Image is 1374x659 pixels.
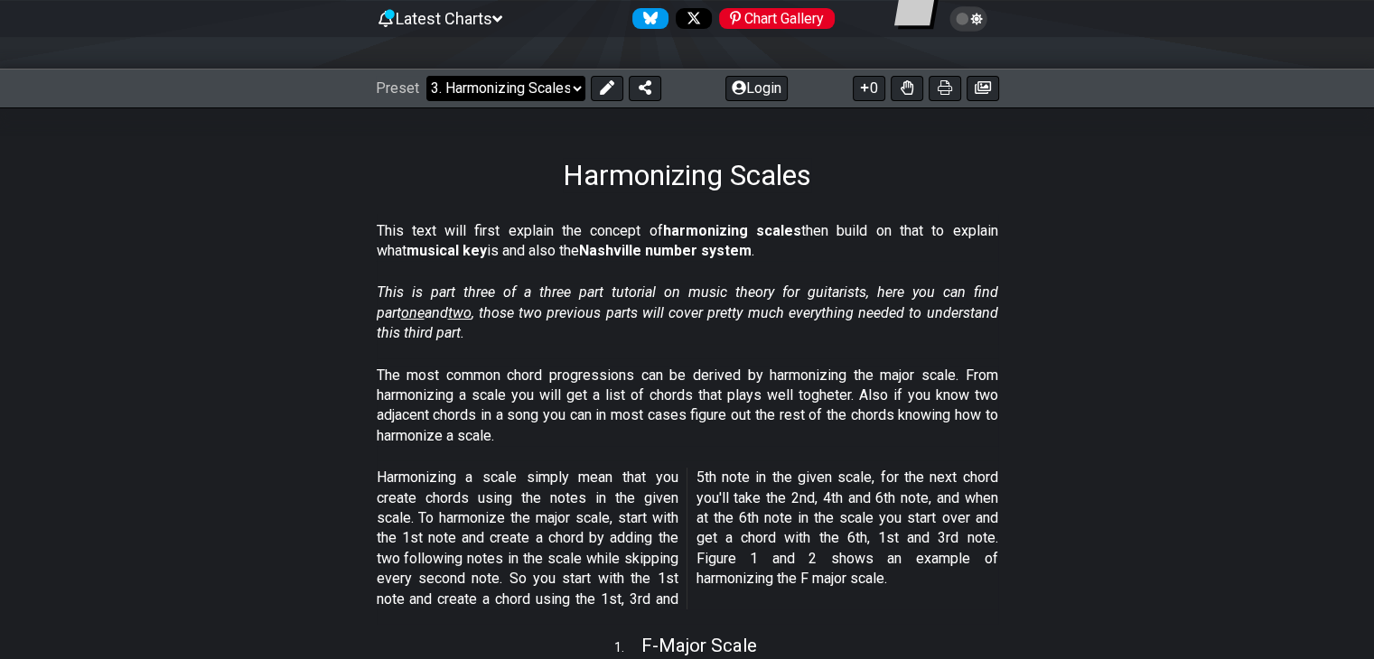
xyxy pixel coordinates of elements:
[591,76,623,101] button: Edit Preset
[725,76,788,101] button: Login
[448,304,472,321] span: two
[396,9,492,28] span: Latest Charts
[629,76,661,101] button: Share Preset
[401,304,425,321] span: one
[579,242,752,259] strong: Nashville number system
[614,638,641,658] span: 1 .
[563,158,811,192] h1: Harmonizing Scales
[891,76,923,101] button: Toggle Dexterity for all fretkits
[929,76,961,101] button: Print
[426,76,585,101] select: Preset
[377,366,998,447] p: The most common chord progressions can be derived by harmonizing the major scale. From harmonizin...
[377,283,998,341] em: This is part three of a three part tutorial on music theory for guitarists, here you can find par...
[663,222,801,239] strong: harmonizing scales
[625,8,668,29] a: Follow #fretflip at Bluesky
[376,79,419,97] span: Preset
[853,76,885,101] button: 0
[641,635,757,656] span: F - Major Scale
[377,468,998,609] p: Harmonizing a scale simply mean that you create chords using the notes in the given scale. To har...
[967,76,999,101] button: Create image
[377,221,998,262] p: This text will first explain the concept of then build on that to explain what is and also the .
[668,8,712,29] a: Follow #fretflip at X
[712,8,835,29] a: #fretflip at Pinterest
[958,11,979,27] span: Toggle light / dark theme
[719,8,835,29] div: Chart Gallery
[407,242,487,259] strong: musical key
